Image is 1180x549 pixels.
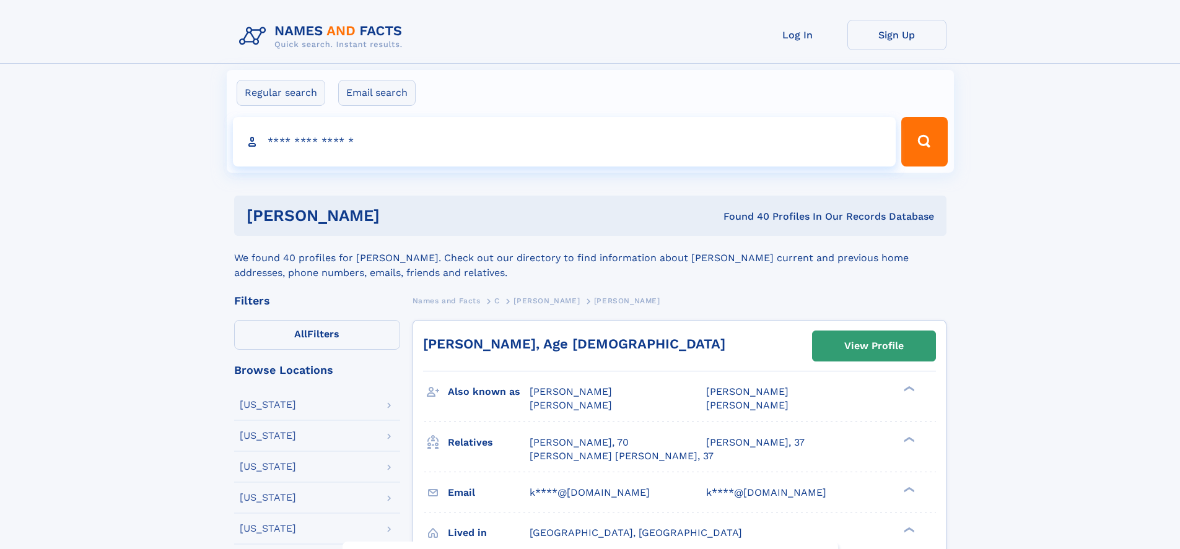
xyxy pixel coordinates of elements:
[844,332,904,360] div: View Profile
[551,210,934,223] div: Found 40 Profiles In Our Records Database
[530,386,612,397] span: [PERSON_NAME]
[240,431,296,441] div: [US_STATE]
[748,20,847,50] a: Log In
[514,296,580,305] span: [PERSON_NAME]
[901,525,916,534] div: ❯
[901,385,916,393] div: ❯
[234,365,400,376] div: Browse Locations
[706,386,789,397] span: [PERSON_NAME]
[901,435,916,443] div: ❯
[413,293,481,308] a: Names and Facts
[234,295,400,306] div: Filters
[706,399,789,411] span: [PERSON_NAME]
[237,80,325,106] label: Regular search
[240,493,296,503] div: [US_STATE]
[901,117,947,166] button: Search Button
[240,462,296,472] div: [US_STATE]
[706,436,805,449] a: [PERSON_NAME], 37
[530,436,629,449] a: [PERSON_NAME], 70
[234,320,400,350] label: Filters
[530,399,612,411] span: [PERSON_NAME]
[847,20,946,50] a: Sign Up
[901,485,916,493] div: ❯
[530,527,742,538] span: [GEOGRAPHIC_DATA], [GEOGRAPHIC_DATA]
[240,400,296,410] div: [US_STATE]
[494,293,500,308] a: C
[233,117,896,166] input: search input
[234,236,946,280] div: We found 40 profiles for [PERSON_NAME]. Check out our directory to find information about [PERSON...
[448,432,530,453] h3: Relatives
[530,449,714,463] a: [PERSON_NAME] [PERSON_NAME], 37
[338,80,416,106] label: Email search
[448,381,530,402] h3: Also known as
[294,328,307,340] span: All
[240,524,296,534] div: [US_STATE]
[234,20,413,53] img: Logo Names and Facts
[494,296,500,305] span: C
[448,482,530,503] h3: Email
[423,336,725,352] a: [PERSON_NAME], Age [DEMOGRAPHIC_DATA]
[514,293,580,308] a: [PERSON_NAME]
[448,522,530,543] h3: Lived in
[247,208,552,223] h1: [PERSON_NAME]
[594,296,660,305] span: [PERSON_NAME]
[813,331,935,361] a: View Profile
